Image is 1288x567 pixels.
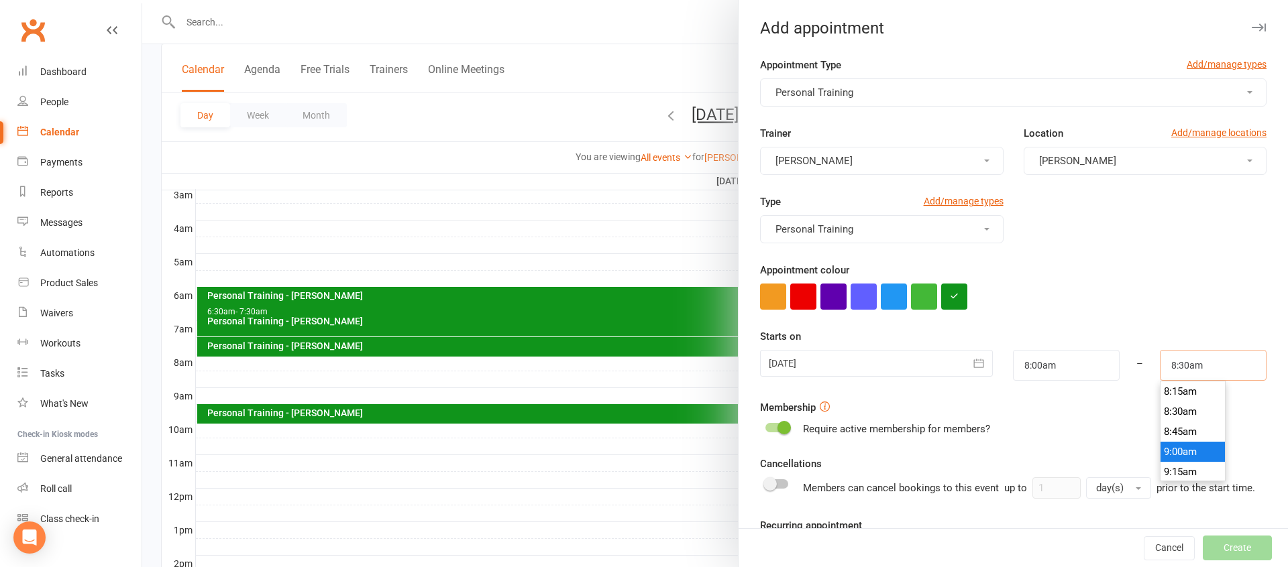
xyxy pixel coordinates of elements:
li: 8:15am [1161,381,1225,401]
a: Clubworx [16,13,50,47]
a: Calendar [17,117,142,147]
a: Tasks [17,359,142,389]
a: Waivers [17,298,142,328]
span: [PERSON_NAME] [1039,155,1116,167]
label: Appointment colour [760,262,849,278]
div: Product Sales [40,277,98,288]
div: Members can cancel bookings to this event [803,477,1255,499]
li: 9:15am [1161,462,1225,482]
label: Trainer [760,125,791,141]
a: Roll call [17,474,142,504]
div: – [1119,350,1161,381]
div: Calendar [40,127,79,137]
a: Payments [17,147,142,178]
div: Automations [40,247,95,258]
div: up to [1004,477,1151,499]
span: day(s) [1096,482,1124,494]
li: 9:00am [1161,442,1225,462]
li: 8:45am [1161,422,1225,442]
label: Recurring appointment [760,517,862,533]
a: Dashboard [17,57,142,87]
a: Product Sales [17,268,142,298]
a: Add/manage types [1187,57,1267,72]
button: Personal Training [760,215,1003,243]
div: Open Intercom Messenger [13,521,46,554]
button: Cancel [1144,536,1195,560]
label: Location [1024,125,1063,141]
label: Starts on [760,328,801,344]
button: [PERSON_NAME] [760,147,1003,175]
button: Personal Training [760,78,1267,107]
a: Add/manage locations [1171,125,1267,140]
a: General attendance kiosk mode [17,444,142,474]
a: Class kiosk mode [17,504,142,534]
div: Add appointment [739,19,1288,38]
div: Workouts [40,338,80,349]
div: What's New [40,398,89,409]
a: Messages [17,208,142,238]
label: Type [760,194,781,210]
div: Reports [40,187,73,198]
span: prior to the start time. [1157,482,1255,494]
a: People [17,87,142,117]
span: Personal Training [775,223,853,235]
li: 8:30am [1161,401,1225,422]
div: Waivers [40,308,73,318]
div: Messages [40,217,83,228]
span: Personal Training [775,86,853,99]
div: People [40,97,68,107]
div: Dashboard [40,66,87,77]
div: Require active membership for members? [803,421,990,437]
div: General attendance [40,453,122,464]
a: Add/manage types [924,194,1004,208]
a: Automations [17,238,142,268]
div: Class check-in [40,513,99,524]
span: [PERSON_NAME] [775,155,853,167]
label: Membership [760,399,816,416]
label: Appointment Type [760,57,841,73]
button: [PERSON_NAME] [1024,147,1267,175]
div: Payments [40,157,83,168]
div: Roll call [40,483,72,494]
button: day(s) [1086,477,1151,499]
a: Reports [17,178,142,208]
label: Cancellations [760,456,822,472]
a: Workouts [17,328,142,359]
a: What's New [17,389,142,419]
div: Tasks [40,368,64,379]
